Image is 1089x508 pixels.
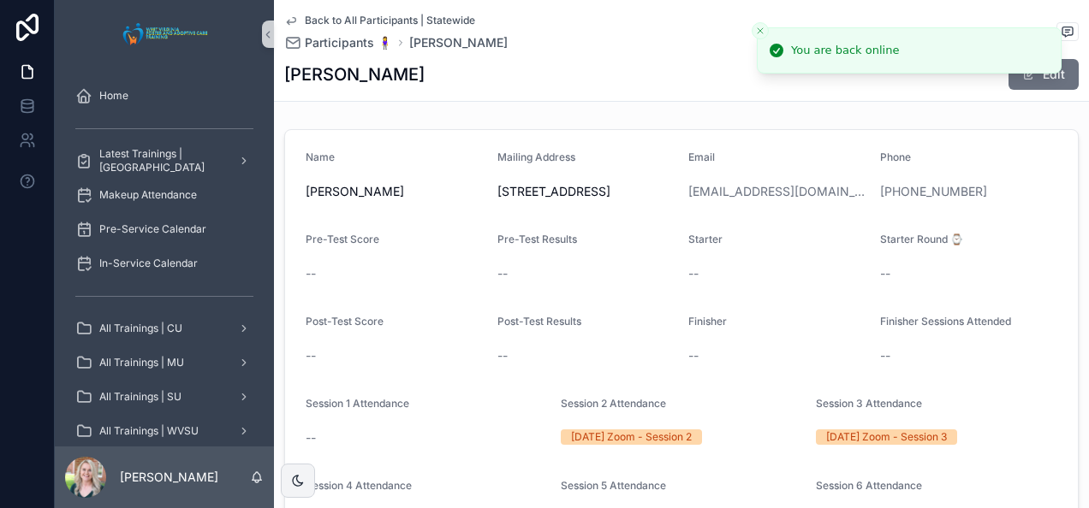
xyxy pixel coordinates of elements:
span: Finisher Sessions Attended [880,315,1011,328]
span: -- [880,347,890,364]
span: -- [688,265,699,282]
span: -- [880,265,890,282]
div: scrollable content [55,68,274,446]
span: In-Service Calendar [99,257,198,270]
a: [PERSON_NAME] [409,34,508,51]
span: Session 6 Attendance [816,479,922,492]
span: Pre-Service Calendar [99,222,206,236]
a: All Trainings | WVSU [65,416,264,446]
span: Session 5 Attendance [561,479,666,492]
span: -- [306,265,316,282]
button: Close toast [752,22,769,39]
span: -- [688,347,699,364]
span: -- [497,265,508,282]
span: Home [99,89,128,103]
a: All Trainings | CU [65,313,264,344]
span: Back to All Participants | Statewide [305,14,475,27]
span: Session 3 Attendance [816,397,922,410]
span: Name [306,151,335,163]
span: All Trainings | SU [99,390,181,404]
div: You are back online [791,42,899,59]
a: Makeup Attendance [65,180,264,210]
a: All Trainings | SU [65,381,264,412]
h1: [PERSON_NAME] [284,62,425,86]
a: Participants 🧍‍♀️ [284,34,392,51]
a: [EMAIL_ADDRESS][DOMAIN_NAME] [688,183,866,200]
span: Makeup Attendance [99,188,197,202]
span: Starter Round ⌚ [880,233,963,245]
a: Latest Trainings | [GEOGRAPHIC_DATA] [65,145,264,176]
span: Post-Test Score [306,315,384,328]
div: [DATE] Zoom - Session 3 [826,429,947,445]
span: Starter [688,233,723,245]
span: All Trainings | CU [99,322,182,335]
span: [STREET_ADDRESS] [497,183,675,200]
span: Participants 🧍‍♀️ [305,34,392,51]
span: Finisher [688,315,727,328]
a: Back to All Participants | Statewide [284,14,475,27]
span: Session 4 Attendance [306,479,412,492]
button: Edit [1009,59,1079,90]
a: Pre-Service Calendar [65,214,264,245]
span: Latest Trainings | [GEOGRAPHIC_DATA] [99,147,224,174]
span: All Trainings | WVSU [99,424,199,438]
span: Pre-Test Score [306,233,379,245]
span: -- [306,429,316,446]
div: [DATE] Zoom - Session 2 [571,429,692,445]
span: Pre-Test Results [497,233,577,245]
img: App logo [118,21,211,48]
span: -- [306,347,316,364]
span: Post-Test Results [497,315,581,328]
span: -- [497,347,508,364]
a: All Trainings | MU [65,347,264,378]
span: Session 1 Attendance [306,397,409,410]
span: Email [688,151,715,163]
span: Phone [880,151,911,163]
a: In-Service Calendar [65,248,264,279]
span: All Trainings | MU [99,356,184,369]
span: Mailing Address [497,151,575,163]
span: [PERSON_NAME] [306,183,484,200]
span: Session 2 Attendance [561,397,666,410]
a: [PHONE_NUMBER] [880,183,987,200]
a: Home [65,80,264,111]
p: [PERSON_NAME] [120,469,218,486]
